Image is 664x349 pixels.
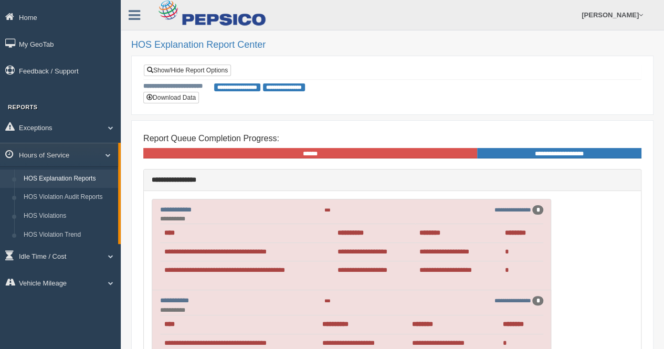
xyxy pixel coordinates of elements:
[144,65,231,76] a: Show/Hide Report Options
[19,226,118,245] a: HOS Violation Trend
[143,134,641,143] h4: Report Queue Completion Progress:
[143,92,199,103] button: Download Data
[19,207,118,226] a: HOS Violations
[131,40,654,50] h2: HOS Explanation Report Center
[19,188,118,207] a: HOS Violation Audit Reports
[19,170,118,188] a: HOS Explanation Reports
